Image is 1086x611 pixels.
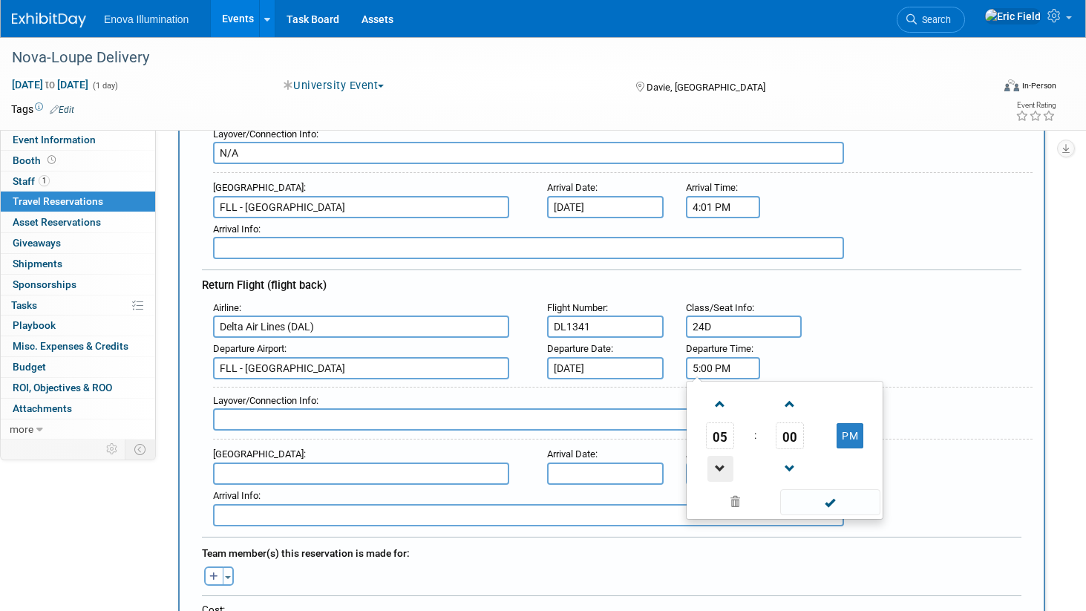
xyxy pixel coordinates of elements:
[984,8,1041,24] img: Eric Field
[751,422,759,449] td: :
[547,182,595,193] span: Arrival Date
[213,223,258,235] span: Arrival Info
[1,151,155,171] a: Booth
[1,336,155,356] a: Misc. Expenses & Credits
[686,182,736,193] span: Arrival Time
[1,295,155,316] a: Tasks
[1,357,155,377] a: Budget
[11,102,74,117] td: Tags
[776,422,804,449] span: Pick Minute
[706,422,734,449] span: Pick Hour
[900,77,1056,99] div: Event Format
[202,278,327,292] span: Return Flight (flight back)
[213,448,306,460] small: :
[547,343,613,354] small: :
[50,105,74,115] a: Edit
[213,448,304,460] span: [GEOGRAPHIC_DATA]
[8,6,798,22] body: Rich Text Area. Press ALT-0 for help.
[547,302,606,313] span: Flight Number
[917,14,951,25] span: Search
[213,343,284,354] span: Departure Airport
[547,182,598,193] small: :
[39,175,50,186] span: 1
[213,128,318,140] small: :
[7,45,967,71] div: Nova-Loupe Delivery
[706,449,734,487] a: Decrement Hour
[1021,80,1056,91] div: In-Person
[776,385,804,422] a: Increment Minute
[213,395,316,406] span: Layover/Connection Info
[10,423,33,435] span: more
[13,402,72,414] span: Attachments
[13,175,50,187] span: Staff
[547,448,595,460] span: Arrival Date
[686,302,754,313] small: :
[213,490,258,501] span: Arrival Info
[1,419,155,440] a: more
[43,79,57,91] span: to
[897,7,965,33] a: Search
[13,237,61,249] span: Giveaways
[213,128,316,140] span: Layover/Connection Info
[13,134,96,146] span: Event Information
[213,490,261,501] small: :
[690,492,782,513] a: Clear selection
[11,78,89,91] span: [DATE] [DATE]
[213,223,261,235] small: :
[547,302,608,313] small: :
[686,302,752,313] span: Class/Seat Info
[104,13,189,25] span: Enova Illumination
[125,440,156,459] td: Toggle Event Tabs
[686,182,738,193] small: :
[547,343,611,354] span: Departure Date
[779,493,881,514] a: Done
[91,81,118,91] span: (1 day)
[1,171,155,192] a: Staff1
[1,275,155,295] a: Sponsorships
[99,440,125,459] td: Personalize Event Tab Strip
[12,13,86,27] img: ExhibitDay
[45,154,59,166] span: Booth not reserved yet
[837,423,863,448] button: PM
[1,233,155,253] a: Giveaways
[13,216,101,228] span: Asset Reservations
[11,299,37,311] span: Tasks
[213,182,306,193] small: :
[213,302,239,313] span: Airline
[13,382,112,393] span: ROI, Objectives & ROO
[202,540,1021,563] div: Team member(s) this reservation is made for:
[278,78,390,94] button: University Event
[1,192,155,212] a: Travel Reservations
[213,395,318,406] small: :
[13,258,62,269] span: Shipments
[1,378,155,398] a: ROI, Objectives & ROO
[213,182,304,193] span: [GEOGRAPHIC_DATA]
[647,82,765,93] span: Davie, [GEOGRAPHIC_DATA]
[13,319,56,331] span: Playbook
[1,212,155,232] a: Asset Reservations
[213,343,287,354] small: :
[1015,102,1056,109] div: Event Rating
[1,130,155,150] a: Event Information
[1,316,155,336] a: Playbook
[1004,79,1019,91] img: Format-Inperson.png
[13,195,103,207] span: Travel Reservations
[1,399,155,419] a: Attachments
[547,448,598,460] small: :
[686,343,753,354] small: :
[13,154,59,166] span: Booth
[213,302,241,313] small: :
[1,254,155,274] a: Shipments
[686,343,751,354] span: Departure Time
[13,340,128,352] span: Misc. Expenses & Credits
[706,385,734,422] a: Increment Hour
[776,449,804,487] a: Decrement Minute
[13,278,76,290] span: Sponsorships
[13,361,46,373] span: Budget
